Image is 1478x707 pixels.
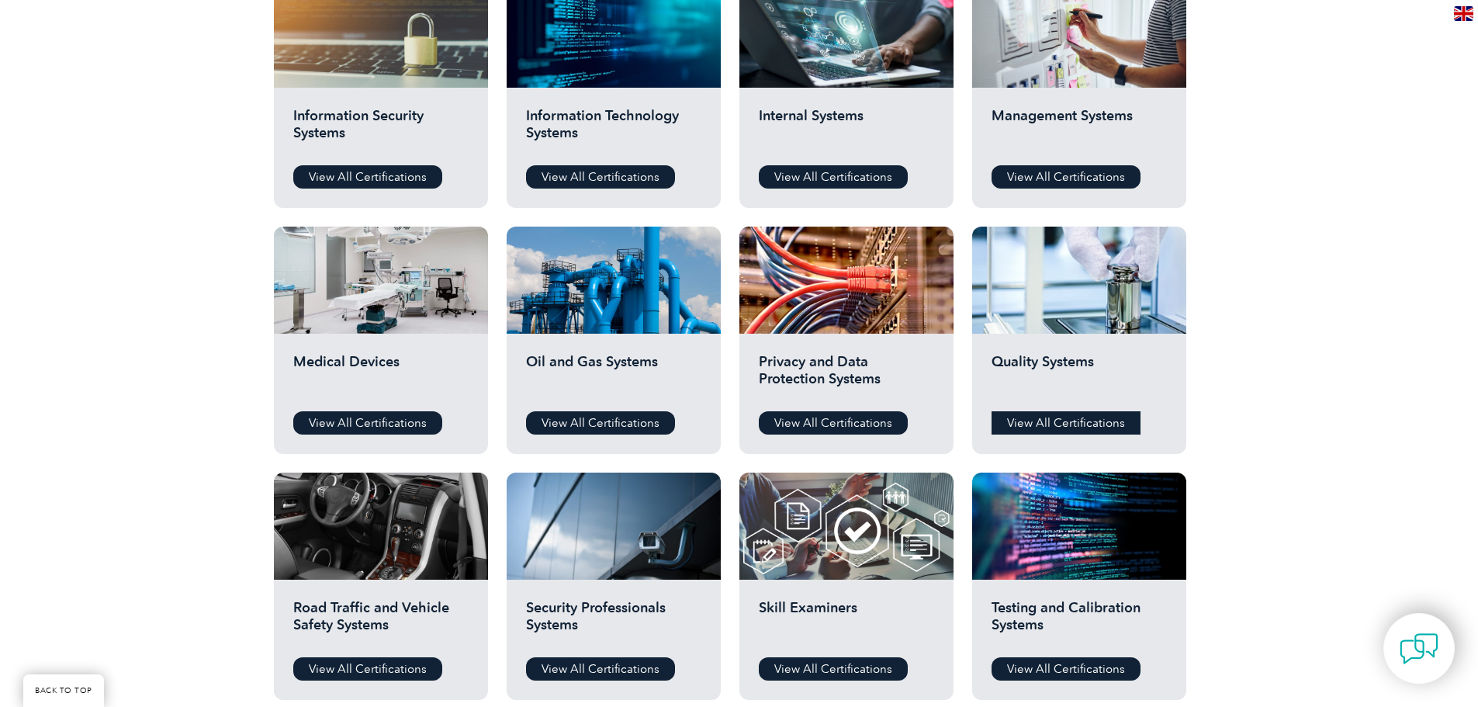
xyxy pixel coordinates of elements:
a: View All Certifications [759,411,908,435]
h2: Management Systems [992,107,1167,154]
h2: Road Traffic and Vehicle Safety Systems [293,599,469,646]
h2: Information Technology Systems [526,107,701,154]
h2: Privacy and Data Protection Systems [759,353,934,400]
img: en [1454,6,1473,21]
a: View All Certifications [526,165,675,189]
h2: Medical Devices [293,353,469,400]
h2: Oil and Gas Systems [526,353,701,400]
a: View All Certifications [759,165,908,189]
h2: Testing and Calibration Systems [992,599,1167,646]
h2: Security Professionals Systems [526,599,701,646]
h2: Internal Systems [759,107,934,154]
h2: Skill Examiners [759,599,934,646]
img: contact-chat.png [1400,629,1438,668]
a: View All Certifications [992,411,1141,435]
a: View All Certifications [293,657,442,681]
h2: Quality Systems [992,353,1167,400]
a: View All Certifications [293,411,442,435]
a: View All Certifications [759,657,908,681]
a: View All Certifications [293,165,442,189]
a: BACK TO TOP [23,674,104,707]
a: View All Certifications [526,411,675,435]
a: View All Certifications [992,657,1141,681]
a: View All Certifications [992,165,1141,189]
h2: Information Security Systems [293,107,469,154]
a: View All Certifications [526,657,675,681]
